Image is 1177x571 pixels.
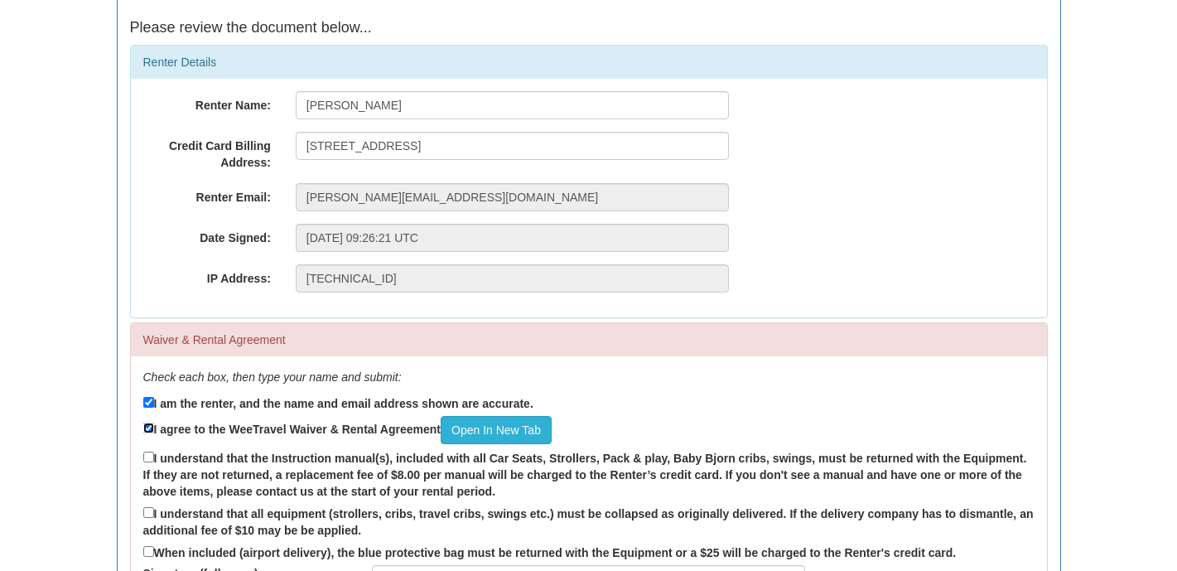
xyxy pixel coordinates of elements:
[143,416,552,444] label: I agree to the WeeTravel Waiver & Rental Agreement
[143,448,1035,500] label: I understand that the Instruction manual(s), included with all Car Seats, Strollers, Pack & play,...
[143,370,402,384] em: Check each box, then type your name and submit:
[441,416,552,444] a: Open In New Tab
[143,423,154,433] input: I agree to the WeeTravel Waiver & Rental AgreementOpen In New Tab
[131,46,1047,79] div: Renter Details
[143,394,533,412] label: I am the renter, and the name and email address shown are accurate.
[131,132,283,171] label: Credit Card Billing Address:
[143,504,1035,539] label: I understand that all equipment (strollers, cribs, travel cribs, swings etc.) must be collapsed a...
[143,397,154,408] input: I am the renter, and the name and email address shown are accurate.
[143,546,154,557] input: When included (airport delivery), the blue protective bag must be returned with the Equipment or ...
[143,452,154,462] input: I understand that the Instruction manual(s), included with all Car Seats, Strollers, Pack & play,...
[131,91,283,114] label: Renter Name:
[131,183,283,206] label: Renter Email:
[130,20,1048,36] h4: Please review the document below...
[131,323,1047,356] div: Waiver & Rental Agreement
[143,507,154,518] input: I understand that all equipment (strollers, cribs, travel cribs, swings etc.) must be collapsed a...
[143,543,957,561] label: When included (airport delivery), the blue protective bag must be returned with the Equipment or ...
[131,264,283,287] label: IP Address:
[131,224,283,246] label: Date Signed:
